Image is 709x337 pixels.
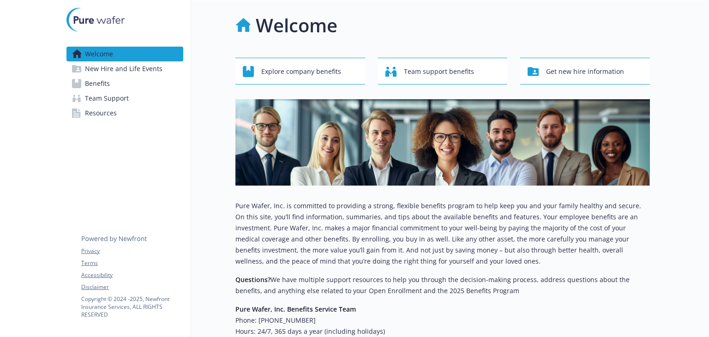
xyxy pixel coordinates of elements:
button: Get new hire information [520,58,650,84]
a: Welcome [66,47,183,61]
a: Team Support [66,91,183,106]
img: overview page banner [235,99,650,186]
span: Welcome [85,47,113,61]
p: Pure Wafer, Inc. is committed to providing a strong, flexible benefits program to help keep you a... [235,200,650,267]
a: Benefits [66,76,183,91]
p: Copyright © 2024 - 2025 , Newfront Insurance Services, ALL RIGHTS RESERVED [81,295,183,319]
button: Team support benefits [378,58,508,84]
span: Team Support [85,91,129,106]
h1: Welcome [256,12,337,39]
a: Disclaimer [81,283,183,291]
span: Get new hire information [546,63,624,80]
p: We have multiple support resources to help you through the decision-making process, address quest... [235,274,650,296]
button: Explore company benefits [235,58,365,84]
h6: Hours: 24/7, 365 days a year (including holidays)​ [235,326,650,337]
span: Team support benefits [404,63,474,80]
a: Terms [81,259,183,267]
strong: Questions? [235,275,270,284]
a: New Hire and Life Events [66,61,183,76]
a: Accessibility [81,271,183,279]
span: Benefits [85,76,110,91]
a: Privacy [81,247,183,255]
h6: Phone: [PHONE_NUMBER] [235,315,650,326]
a: Resources [66,106,183,120]
strong: Pure Wafer, Inc. Benefits Service Team [235,305,356,313]
span: New Hire and Life Events [85,61,162,76]
span: Resources [85,106,117,120]
span: Explore company benefits [261,63,341,80]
